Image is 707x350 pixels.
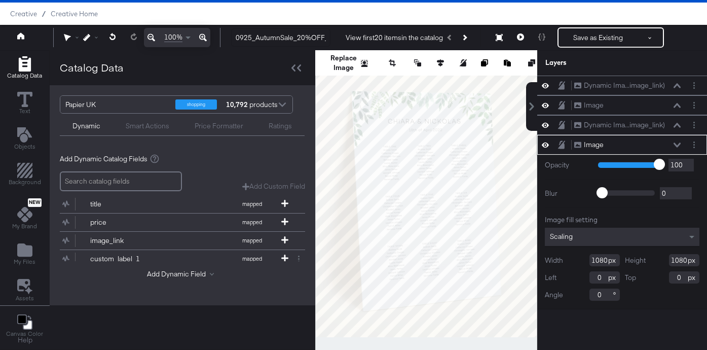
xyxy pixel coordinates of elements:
[28,199,42,206] span: New
[18,335,32,345] a: Help
[545,189,590,198] label: Blur
[60,195,305,213] div: titlemapped
[37,10,51,18] span: /
[225,96,255,113] div: products
[90,218,164,227] div: price
[574,139,604,150] button: Image
[60,195,292,213] button: titlemapped
[584,140,604,150] div: Image
[625,273,636,283] label: Top
[330,58,357,68] button: Replace Image
[60,232,305,250] div: image_linkmapped
[584,100,604,110] div: Image
[90,236,164,246] div: image_link
[12,222,37,230] span: My Brand
[164,32,182,42] span: 100%
[14,258,35,266] span: My Files
[504,59,511,66] svg: Paste image
[481,59,488,66] svg: Copy image
[60,214,292,231] button: pricemapped
[689,80,699,91] button: Layer Options
[224,219,280,226] span: mapped
[689,139,699,150] button: Layer Options
[175,99,217,110] div: shopping
[7,72,42,80] span: Catalog Data
[10,276,40,305] button: Assets
[60,214,305,231] div: pricemapped
[225,96,249,113] strong: 10,792
[60,154,147,164] span: Add Dynamic Catalog Fields
[242,182,305,191] button: Add Custom Field
[545,290,563,300] label: Angle
[1,54,48,83] button: Add Rectangle
[3,161,47,190] button: Add Rectangle
[9,178,41,186] span: Background
[689,100,699,111] button: Layer Options
[16,294,34,302] span: Assets
[481,58,491,68] button: Copy image
[689,120,699,130] button: Layer Options
[60,171,182,191] input: Search catalog fields
[550,232,573,241] span: Scaling
[584,120,665,130] div: Dynamic Ima...image_link)
[6,330,43,338] span: Canvas Color
[90,199,164,209] div: title
[60,232,292,250] button: image_linkmapped
[574,100,604,111] button: Image
[574,80,665,91] button: Dynamic Ima...image_link)
[545,58,649,67] div: Layers
[8,125,42,154] button: Add Text
[625,256,646,265] label: Height
[126,121,169,131] div: Smart Actions
[361,60,368,67] svg: Remove background
[545,160,590,170] label: Opacity
[10,10,37,18] span: Creative
[559,28,638,47] button: Save as Existing
[457,28,471,47] button: Next Product
[545,215,699,225] div: Image fill setting
[346,33,443,43] div: View first 20 items in the catalog
[8,240,42,269] button: Add Files
[60,250,305,268] div: custom_label_1mapped
[6,196,43,234] button: NewMy Brand
[90,254,164,264] div: custom_label_1
[504,58,514,68] button: Paste image
[195,121,243,131] div: Price Formatter
[224,255,280,262] span: mapped
[224,200,280,207] span: mapped
[224,237,280,244] span: mapped
[19,107,30,115] span: Text
[65,96,168,113] div: Papier UK
[545,256,563,265] label: Width
[14,143,35,151] span: Objects
[584,81,665,90] div: Dynamic Ima...image_link)
[11,331,40,349] button: Help
[60,60,124,75] div: Catalog Data
[147,269,218,279] button: Add Dynamic Field
[72,121,100,131] div: Dynamic
[269,121,292,131] div: Ratings
[51,10,98,18] a: Creative Home
[11,89,39,118] button: Text
[574,120,665,130] button: Dynamic Ima...image_link)
[545,273,556,283] label: Left
[60,250,292,268] button: custom_label_1mapped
